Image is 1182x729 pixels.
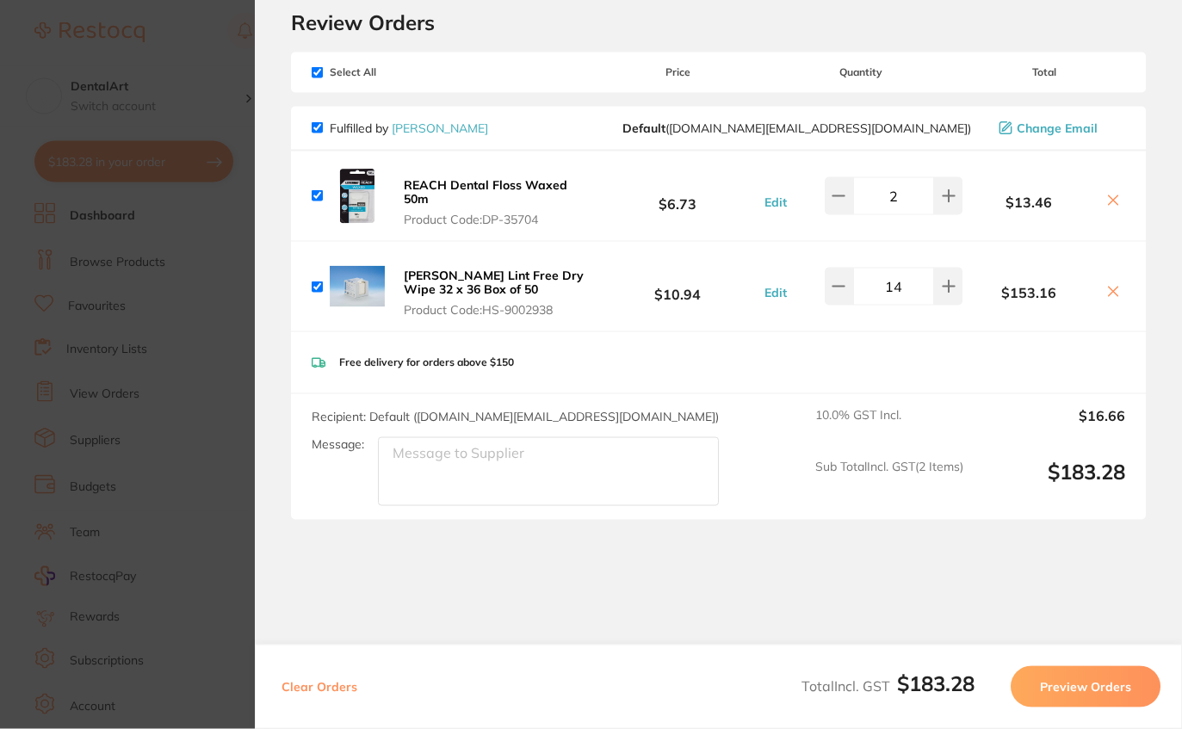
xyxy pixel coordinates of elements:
[993,120,1125,136] button: Change Email
[597,271,759,303] b: $10.94
[977,460,1125,507] output: $183.28
[815,460,963,507] span: Sub Total Incl. GST ( 2 Items)
[312,66,484,78] span: Select All
[1011,666,1160,707] button: Preview Orders
[330,259,385,314] img: cG5pcmprYw
[399,268,597,318] button: [PERSON_NAME] Lint Free Dry Wipe 32 x 36 Box of 50 Product Code:HS-9002938
[404,268,584,297] b: [PERSON_NAME] Lint Free Dry Wipe 32 x 36 Box of 50
[276,666,362,707] button: Clear Orders
[897,670,975,696] b: $183.28
[759,195,792,210] button: Edit
[330,169,385,224] img: Mm10aHkwOA
[759,66,962,78] span: Quantity
[1017,121,1098,135] span: Change Email
[962,285,1094,300] b: $153.16
[962,66,1125,78] span: Total
[597,66,759,78] span: Price
[404,213,591,226] span: Product Code: DP-35704
[330,121,488,135] p: Fulfilled by
[759,285,792,300] button: Edit
[977,408,1125,446] output: $16.66
[597,180,759,212] b: $6.73
[399,177,597,227] button: REACH Dental Floss Waxed 50m Product Code:DP-35704
[312,409,719,424] span: Recipient: Default ( [DOMAIN_NAME][EMAIL_ADDRESS][DOMAIN_NAME] )
[815,408,963,446] span: 10.0 % GST Incl.
[622,120,665,136] b: Default
[291,9,1146,35] h2: Review Orders
[622,121,971,135] span: customer.care@henryschein.com.au
[962,195,1094,210] b: $13.46
[392,120,488,136] a: [PERSON_NAME]
[312,437,364,452] label: Message:
[404,177,567,207] b: REACH Dental Floss Waxed 50m
[801,677,975,695] span: Total Incl. GST
[404,303,591,317] span: Product Code: HS-9002938
[339,356,514,368] p: Free delivery for orders above $150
